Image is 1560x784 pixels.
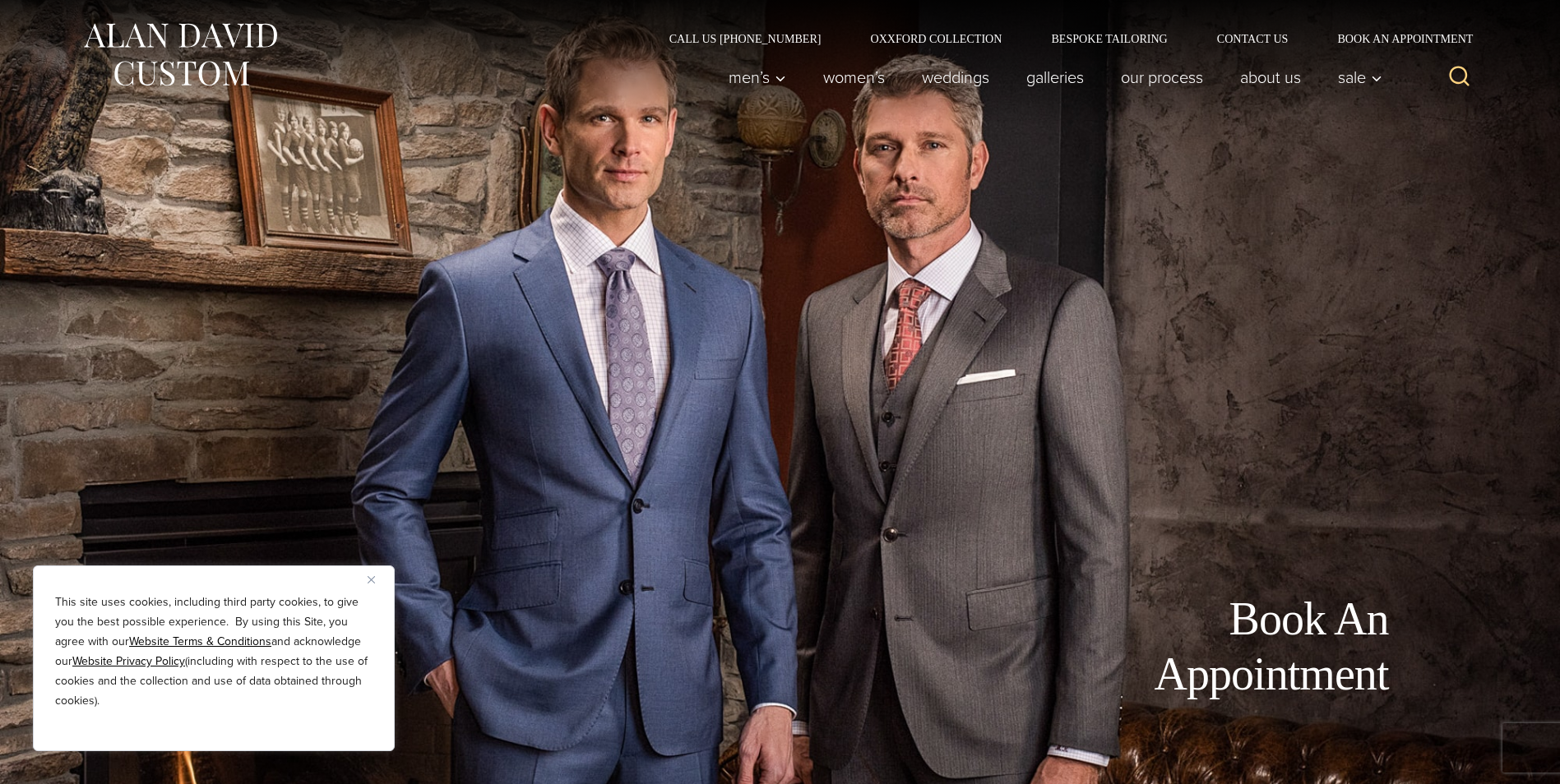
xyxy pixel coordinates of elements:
[1192,33,1313,44] a: Contact Us
[1026,33,1192,44] a: Bespoke Tailoring
[1338,69,1382,85] span: Sale
[729,69,786,85] span: Men’s
[368,576,375,583] img: Close
[1312,33,1479,44] a: Book an Appointment
[645,33,1479,44] nav: Secondary Navigation
[1221,61,1319,94] a: About Us
[645,33,846,44] a: Call Us [PHONE_NUMBER]
[72,653,185,670] a: Website Privacy Policy
[1019,592,1389,702] h1: Book An Appointment
[368,570,387,589] button: Close
[903,61,1007,94] a: weddings
[804,61,903,94] a: Women’s
[1440,58,1479,97] button: View Search Form
[845,33,1026,44] a: Oxxford Collection
[1007,61,1102,94] a: Galleries
[81,18,279,91] img: Alan David Custom
[129,633,271,650] a: Website Terms & Conditions
[55,593,373,711] p: This site uses cookies, including third party cookies, to give you the best possible experience. ...
[710,61,1391,94] nav: Primary Navigation
[1102,61,1221,94] a: Our Process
